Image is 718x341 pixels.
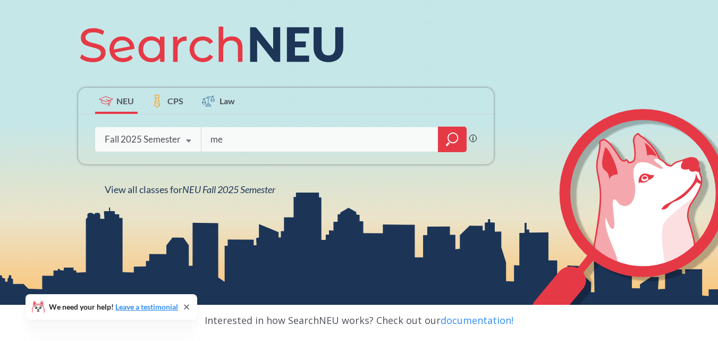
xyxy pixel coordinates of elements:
span: NEU Fall 2025 Semester [182,184,275,195]
div: magnifying glass [438,127,467,152]
span: We need your help! [49,303,178,311]
span: View all classes for [105,184,275,195]
input: Class, professor, course number, "phrase" [209,128,430,151]
a: documentation! [441,314,513,327]
div: Fall 2025 Semester [105,134,181,145]
span: Law [219,95,235,107]
span: NEU [116,95,134,107]
span: CPS [167,95,183,107]
a: Leave a testimonial [115,302,178,311]
svg: magnifying glass [446,132,459,147]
